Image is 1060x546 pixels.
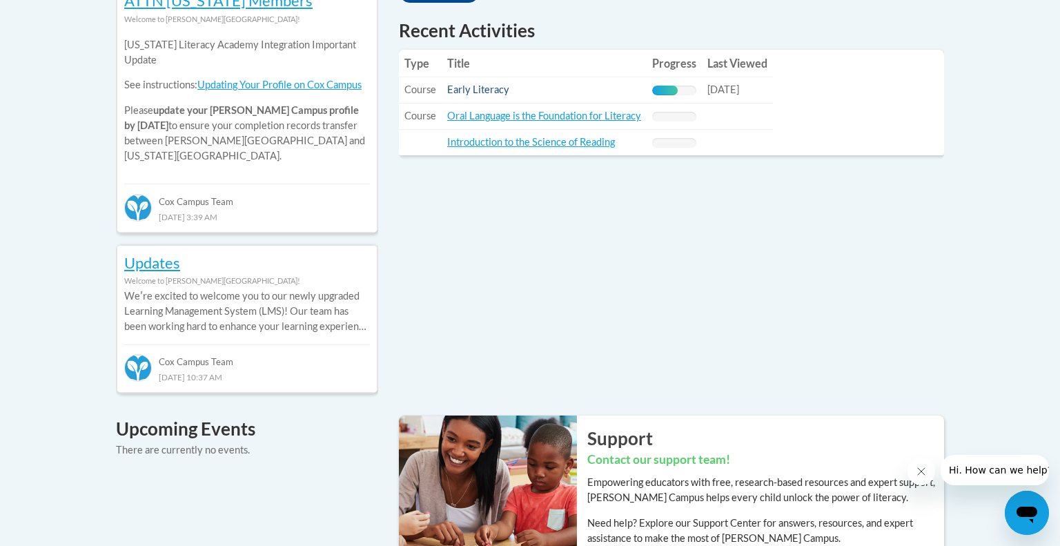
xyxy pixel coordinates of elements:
h4: Upcoming Events [116,416,378,442]
b: update your [PERSON_NAME] Campus profile by [DATE] [124,104,359,131]
th: Progress [647,50,702,77]
h1: Recent Activities [399,18,944,43]
div: Welcome to [PERSON_NAME][GEOGRAPHIC_DATA]! [124,273,370,289]
span: Course [404,84,436,95]
th: Type [399,50,442,77]
p: Need help? Explore our Support Center for answers, resources, and expert assistance to make the m... [587,516,944,546]
img: Cox Campus Team [124,194,152,222]
h3: Contact our support team! [587,451,944,469]
a: Introduction to the Science of Reading [447,136,615,148]
iframe: Button to launch messaging window [1005,491,1049,535]
a: Updating Your Profile on Cox Campus [197,79,362,90]
a: Oral Language is the Foundation for Literacy [447,110,641,121]
span: Hi. How can we help? [8,10,112,21]
th: Last Viewed [702,50,773,77]
p: Weʹre excited to welcome you to our newly upgraded Learning Management System (LMS)! Our team has... [124,289,370,334]
img: Cox Campus Team [124,354,152,382]
a: Early Literacy [447,84,509,95]
div: Cox Campus Team [124,344,370,369]
span: There are currently no events. [116,444,250,456]
span: [DATE] [707,84,739,95]
div: Please to ensure your completion records transfer between [PERSON_NAME][GEOGRAPHIC_DATA] and [US_... [124,27,370,174]
div: Cox Campus Team [124,184,370,208]
p: Empowering educators with free, research-based resources and expert support, [PERSON_NAME] Campus... [587,475,944,505]
iframe: Close message [907,458,935,485]
div: Welcome to [PERSON_NAME][GEOGRAPHIC_DATA]! [124,12,370,27]
p: [US_STATE] Literacy Academy Integration Important Update [124,37,370,68]
h2: Support [587,426,944,451]
div: [DATE] 10:37 AM [124,369,370,384]
div: [DATE] 3:39 AM [124,209,370,224]
p: See instructions: [124,77,370,92]
div: Progress, % [652,86,678,95]
iframe: Message from company [941,455,1049,485]
span: Course [404,110,436,121]
th: Title [442,50,647,77]
a: Updates [124,253,180,272]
